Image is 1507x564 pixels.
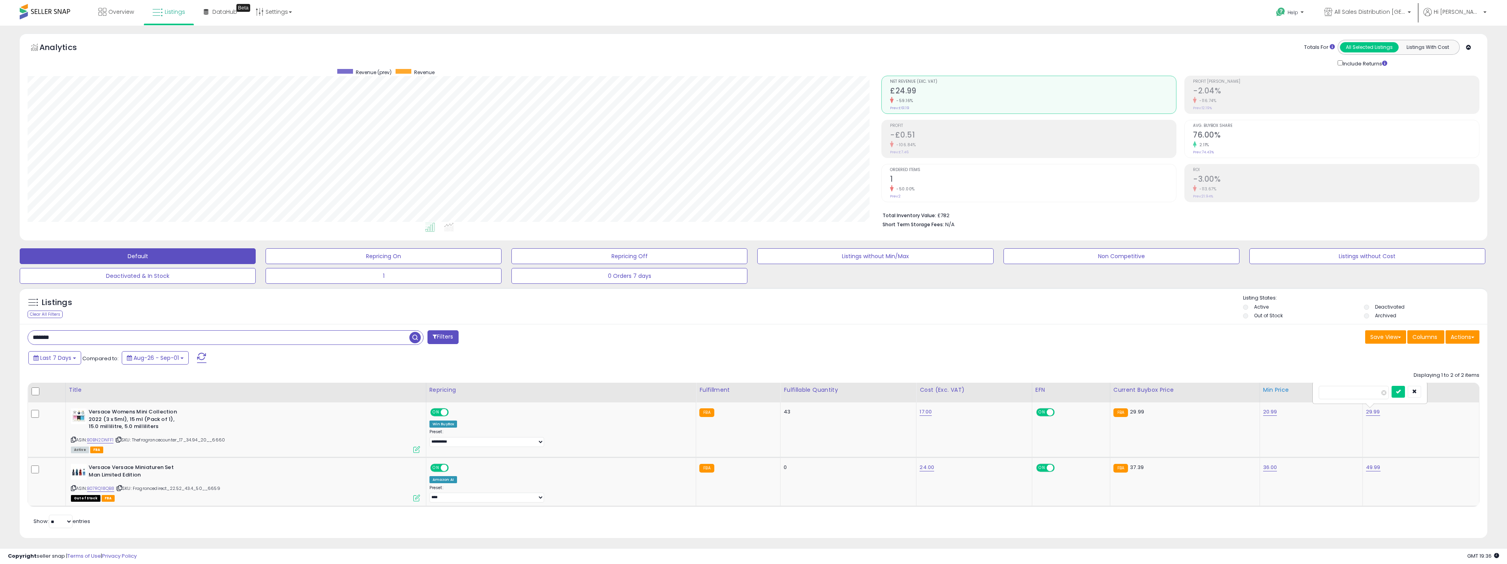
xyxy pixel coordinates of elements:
[894,142,916,148] small: -106.84%
[1037,465,1047,471] span: ON
[1398,42,1457,52] button: Listings With Cost
[134,354,179,362] span: Aug-26 - Sep-01
[1197,142,1209,148] small: 2.11%
[20,268,256,284] button: Deactivated & In Stock
[1434,8,1481,16] span: Hi [PERSON_NAME]
[71,464,420,501] div: ASIN:
[1334,8,1405,16] span: All Sales Distribution [GEOGRAPHIC_DATA]
[1366,408,1380,416] a: 29.99
[1263,463,1277,471] a: 36.00
[1276,7,1286,17] i: Get Help
[1270,1,1312,26] a: Help
[356,69,392,76] span: Revenue (prev)
[1340,42,1399,52] button: All Selected Listings
[1197,98,1216,104] small: -116.74%
[1193,130,1479,141] h2: 76.00%
[894,186,915,192] small: -50.00%
[1263,408,1277,416] a: 20.99
[1130,463,1144,471] span: 37.39
[28,311,63,318] div: Clear All Filters
[87,437,114,443] a: B0BN2DNFF1
[71,408,420,452] div: ASIN:
[784,386,913,394] div: Fulfillable Quantity
[784,408,910,415] div: 43
[1407,330,1444,344] button: Columns
[89,408,184,432] b: Versace Womens Mini Collection 2022 (3 x 5ml), 15 ml (Pack of 1), 15.0 millilitre, 5.0 milliliters
[1193,106,1212,110] small: Prev: 12.19%
[431,465,441,471] span: ON
[1054,465,1066,471] span: OFF
[1003,248,1239,264] button: Non Competitive
[40,354,71,362] span: Last 7 Days
[108,8,134,16] span: Overview
[1332,59,1397,68] div: Include Returns
[69,386,423,394] div: Title
[890,130,1176,141] h2: -£0.51
[1423,8,1487,26] a: Hi [PERSON_NAME]
[890,175,1176,185] h2: 1
[8,553,137,560] div: seller snap | |
[427,330,458,344] button: Filters
[266,248,502,264] button: Repricing On
[890,80,1176,84] span: Net Revenue (Exc. VAT)
[1193,168,1479,172] span: ROI
[431,409,441,416] span: ON
[1414,372,1479,379] div: Displaying 1 to 2 of 2 items
[894,98,913,104] small: -59.16%
[784,464,910,471] div: 0
[116,485,220,491] span: | SKU: Fragrancedirect_22.52_43.4_50__6659
[1366,463,1381,471] a: 49.99
[266,268,502,284] button: 1
[1254,303,1269,310] label: Active
[1412,333,1437,341] span: Columns
[1446,330,1479,344] button: Actions
[883,221,944,228] b: Short Term Storage Fees:
[1193,194,1213,199] small: Prev: 21.94%
[1375,303,1405,310] label: Deactivated
[511,268,747,284] button: 0 Orders 7 days
[89,464,184,480] b: Versace Versace Miniaturen Set Man Limited Edition
[883,210,1474,220] li: £782
[890,124,1176,128] span: Profit
[890,150,909,154] small: Prev: £7.46
[122,351,189,365] button: Aug-26 - Sep-01
[511,248,747,264] button: Repricing Off
[1197,186,1216,192] small: -113.67%
[429,421,457,428] div: Win BuyBox
[699,386,777,394] div: Fulfillment
[429,429,690,447] div: Preset:
[414,69,435,76] span: Revenue
[920,386,1028,394] div: Cost (Exc. VAT)
[87,485,115,492] a: B07RQ18QB8
[102,495,115,502] span: FBA
[757,248,993,264] button: Listings without Min/Max
[8,552,37,560] strong: Copyright
[1467,552,1499,560] span: 2025-09-9 19:36 GMT
[82,355,119,362] span: Compared to:
[1375,312,1396,319] label: Archived
[1193,80,1479,84] span: Profit [PERSON_NAME]
[1035,386,1107,394] div: EFN
[890,106,909,110] small: Prev: £61.19
[1193,150,1214,154] small: Prev: 74.43%
[212,8,237,16] span: DataHub
[1113,386,1256,394] div: Current Buybox Price
[71,495,100,502] span: All listings that are currently out of stock and unavailable for purchase on Amazon
[1288,9,1298,16] span: Help
[447,465,460,471] span: OFF
[90,447,104,453] span: FBA
[1113,464,1128,473] small: FBA
[1249,248,1485,264] button: Listings without Cost
[71,408,87,424] img: 41t1EqHrIzL._SL40_.jpg
[42,297,72,308] h5: Listings
[1037,409,1047,416] span: ON
[1254,312,1283,319] label: Out of Stock
[447,409,460,416] span: OFF
[1193,124,1479,128] span: Avg. Buybox Share
[115,437,225,443] span: | SKU: Thefragrancecounter_17_34.94_20__6660
[699,408,714,417] small: FBA
[1130,408,1144,415] span: 29.99
[39,42,92,55] h5: Analytics
[890,194,901,199] small: Prev: 2
[890,168,1176,172] span: Ordered Items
